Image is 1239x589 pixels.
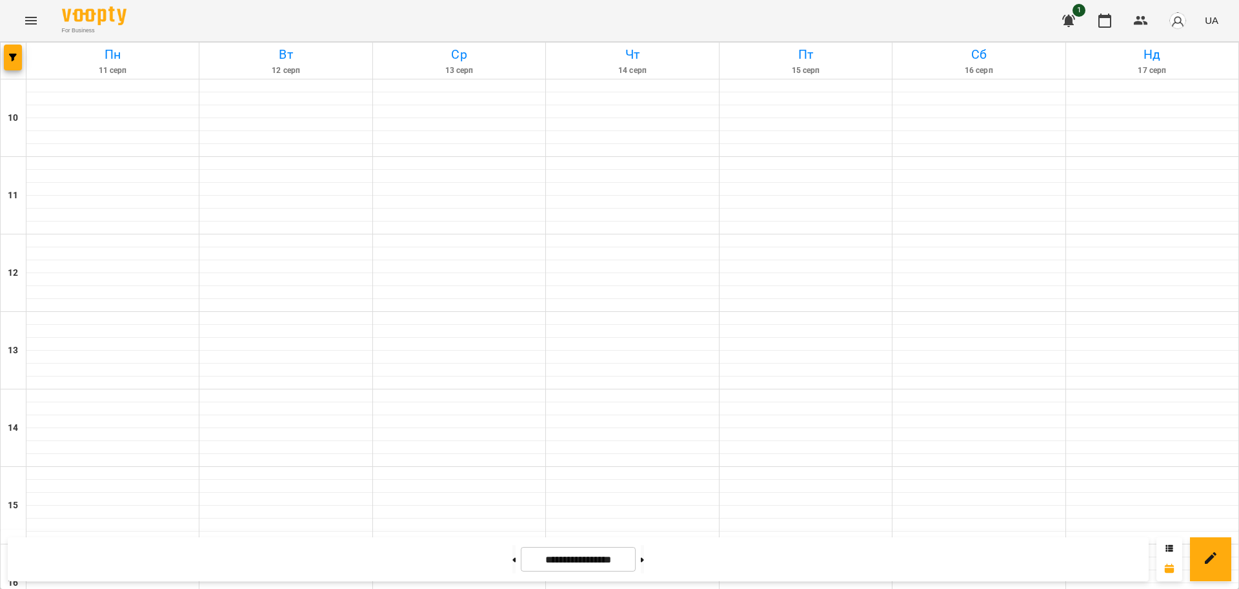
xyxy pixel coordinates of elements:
h6: 17 серп [1068,65,1236,77]
img: Voopty Logo [62,6,126,25]
span: For Business [62,26,126,35]
h6: Пт [721,45,890,65]
h6: 13 [8,344,18,358]
button: Menu [15,5,46,36]
h6: Сб [894,45,1063,65]
span: UA [1205,14,1218,27]
h6: 15 серп [721,65,890,77]
img: avatar_s.png [1169,12,1187,30]
h6: 14 серп [548,65,716,77]
button: UA [1200,8,1224,32]
h6: 13 серп [375,65,543,77]
h6: Пн [28,45,197,65]
span: 1 [1073,4,1085,17]
h6: 12 серп [201,65,370,77]
h6: Вт [201,45,370,65]
h6: 11 [8,189,18,203]
h6: 12 [8,266,18,280]
h6: 15 [8,499,18,513]
h6: 16 серп [894,65,1063,77]
h6: Ср [375,45,543,65]
h6: 14 [8,421,18,435]
h6: 10 [8,111,18,125]
h6: 11 серп [28,65,197,77]
h6: Чт [548,45,716,65]
h6: Нд [1068,45,1236,65]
